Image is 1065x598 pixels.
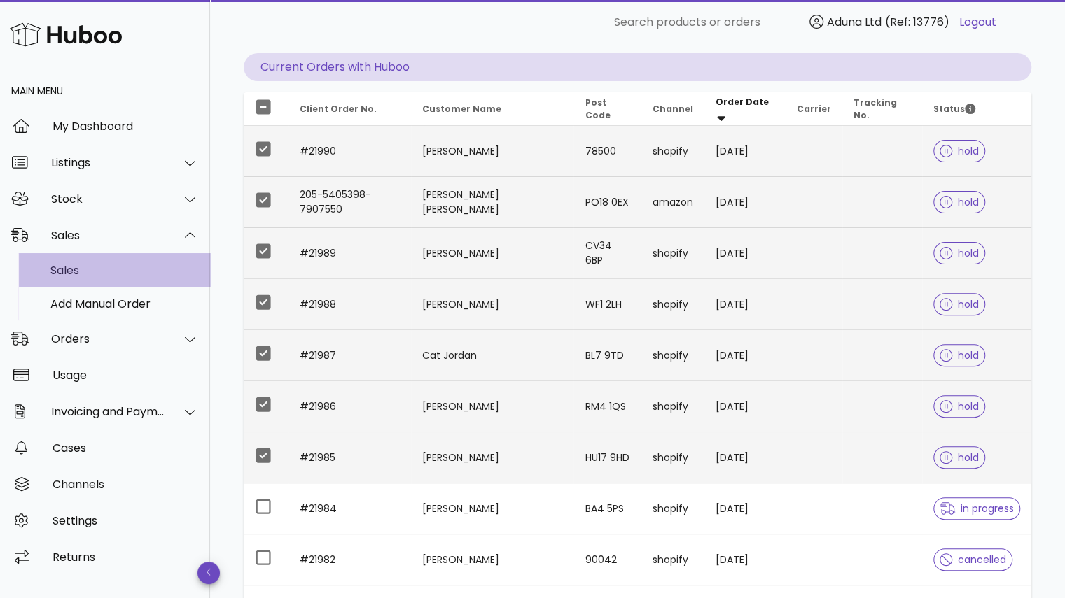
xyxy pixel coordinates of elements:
td: 78500 [573,126,641,177]
th: Customer Name [411,92,573,126]
td: #21987 [288,330,411,381]
span: in progress [940,504,1014,513]
td: BA4 5PS [573,483,641,534]
td: #21984 [288,483,411,534]
th: Order Date: Sorted descending. Activate to remove sorting. [704,92,785,126]
div: Add Manual Order [50,297,199,311]
td: BL7 9TD [573,330,641,381]
td: [DATE] [704,279,785,330]
td: RM4 1QS [573,381,641,432]
td: HU17 9HD [573,432,641,483]
td: WF1 2LH [573,279,641,330]
td: #21990 [288,126,411,177]
td: [DATE] [704,126,785,177]
th: Status [922,92,1031,126]
td: shopify [641,381,704,432]
td: [PERSON_NAME] [411,228,573,279]
td: [DATE] [704,432,785,483]
th: Client Order No. [288,92,411,126]
th: Channel [641,92,704,126]
td: 205-5405398-7907550 [288,177,411,228]
span: Post Code [585,97,610,121]
span: Customer Name [422,103,501,115]
td: [DATE] [704,381,785,432]
td: [PERSON_NAME] [411,432,573,483]
td: #21986 [288,381,411,432]
div: My Dashboard [53,120,199,133]
td: shopify [641,228,704,279]
div: Cases [53,441,199,455]
div: Sales [50,264,199,277]
td: [PERSON_NAME] [411,126,573,177]
td: CV34 6BP [573,228,641,279]
div: Invoicing and Payments [51,405,165,418]
span: hold [940,248,979,258]
th: Carrier [786,92,842,126]
td: shopify [641,483,704,534]
div: Channels [53,478,199,491]
span: hold [940,453,979,462]
span: Status [933,103,975,115]
td: shopify [641,432,704,483]
td: amazon [641,177,704,228]
td: [DATE] [704,483,785,534]
div: Returns [53,550,199,564]
td: PO18 0EX [573,177,641,228]
td: [PERSON_NAME] [411,381,573,432]
td: [DATE] [704,534,785,585]
td: [DATE] [704,228,785,279]
td: Cat Jordan [411,330,573,381]
span: Carrier [797,103,831,115]
th: Tracking No. [842,92,923,126]
td: [PERSON_NAME] [411,534,573,585]
span: Aduna Ltd [827,14,882,30]
td: [PERSON_NAME] [PERSON_NAME] [411,177,573,228]
span: Order Date [715,96,768,108]
td: [DATE] [704,177,785,228]
div: Stock [51,192,165,206]
span: (Ref: 13776) [885,14,949,30]
span: hold [940,146,979,156]
p: Current Orders with Huboo [244,53,1031,81]
span: Tracking No. [854,97,897,121]
td: 90042 [573,534,641,585]
td: #21989 [288,228,411,279]
div: Sales [51,229,165,242]
td: #21988 [288,279,411,330]
td: shopify [641,279,704,330]
span: cancelled [940,555,1006,564]
td: #21985 [288,432,411,483]
span: hold [940,350,979,360]
div: Usage [53,369,199,382]
td: [PERSON_NAME] [411,279,573,330]
span: Client Order No. [300,103,377,115]
td: #21982 [288,534,411,585]
img: Huboo Logo [10,20,122,50]
th: Post Code [573,92,641,126]
a: Logout [959,14,996,31]
div: Listings [51,156,165,169]
td: shopify [641,126,704,177]
div: Settings [53,514,199,527]
div: Orders [51,332,165,346]
td: [PERSON_NAME] [411,483,573,534]
span: hold [940,299,979,309]
span: hold [940,197,979,207]
td: [DATE] [704,330,785,381]
td: shopify [641,534,704,585]
td: shopify [641,330,704,381]
span: hold [940,401,979,411]
span: Channel [652,103,692,115]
